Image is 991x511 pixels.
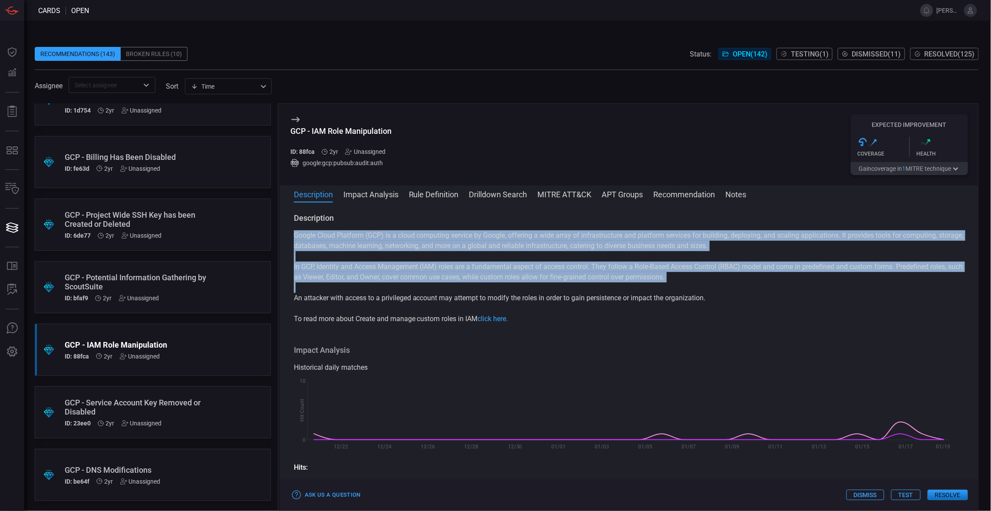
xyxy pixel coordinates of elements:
button: Cards [2,217,23,238]
div: GCP - Billing Has Been Disabled [65,153,208,162]
button: Testing(1) [777,48,833,60]
div: Unassigned [119,295,159,302]
h5: ID: 1d754 [65,107,91,114]
text: 12/22 [334,444,348,450]
div: GCP - Project Wide SSH Key has been Created or Deleted [65,210,208,229]
button: Dashboard [2,42,23,63]
button: MITRE ATT&CK [538,189,592,199]
button: Ask Us A Question [2,318,23,339]
text: 01/09 [725,444,739,450]
button: Open(142) [718,48,771,60]
span: open [71,7,89,15]
text: Hit Count [299,399,305,421]
div: GCP - Service Account Key Removed or Disabled [65,398,208,416]
span: Dismissed ( 11 ) [852,50,901,58]
button: Rule Definition [409,189,459,199]
span: Resolved ( 125 ) [925,50,975,58]
p: Google Cloud Platform (GCP) is a cloud computing service by Google, offering a wide array of infr... [294,230,965,251]
button: APT Groups [602,189,643,199]
h5: ID: bfaf9 [65,295,88,302]
div: GCP - DNS Modifications [65,465,208,474]
span: Jan 24, 2024 7:42 AM [105,478,113,485]
div: Unassigned [122,420,162,427]
span: 1 [902,165,906,172]
h3: Impact Analysis [294,345,965,355]
text: 01/03 [595,444,609,450]
button: Detections [2,63,23,83]
div: GCP - IAM Role Manipulation [65,340,208,349]
h3: Description [294,213,965,223]
a: click here. [478,315,508,323]
span: Testing ( 1 ) [791,50,829,58]
text: 01/17 [899,444,913,450]
button: Test [891,490,921,500]
span: Jan 30, 2024 9:09 AM [106,107,115,114]
div: Coverage [858,151,909,157]
div: Unassigned [120,478,161,485]
h5: ID: 88fca [290,148,315,155]
span: Cards [38,7,60,15]
button: Preferences [2,342,23,362]
strong: Hits: [294,463,308,471]
button: Resolve [928,490,968,500]
text: 10 [300,378,306,384]
button: Notes [726,189,747,199]
div: Unassigned [120,353,160,360]
div: GCP - Potential Information Gathering by ScoutSuite [65,273,208,291]
div: Health [917,151,968,157]
button: Dismissed(11) [838,48,905,60]
button: Ask Us a Question [290,488,363,502]
button: Drilldown Search [469,189,527,199]
button: Gaincoverage in1MITRE technique [851,162,968,175]
span: Assignee [35,82,63,90]
text: 01/01 [551,444,566,450]
text: 01/13 [812,444,826,450]
button: Reports [2,101,23,122]
text: 12/26 [421,444,435,450]
button: Open [140,79,152,91]
text: 01/11 [768,444,783,450]
input: Select assignee [71,80,138,90]
div: google:gcp:pubsub:audit:auth [290,159,393,167]
h5: ID: 88fca [65,353,89,360]
span: Jan 24, 2024 7:42 AM [104,353,113,360]
div: Broken Rules (10) [121,47,188,61]
span: Jan 30, 2024 8:54 AM [105,165,113,172]
div: Unassigned [120,165,161,172]
h5: Expected Improvement [851,121,968,128]
button: Dismiss [846,490,884,500]
button: Rule Catalog [2,256,23,277]
div: Unassigned [122,107,162,114]
button: Recommendation [654,189,715,199]
text: 01/07 [682,444,696,450]
span: Jan 24, 2024 7:42 AM [106,420,115,427]
span: Jan 24, 2024 7:42 AM [329,148,338,155]
button: MITRE - Detection Posture [2,140,23,161]
button: Inventory [2,179,23,199]
span: Open ( 142 ) [733,50,767,58]
div: Time [191,82,258,91]
h5: ID: be64f [65,478,89,485]
h5: ID: fe63d [65,165,89,172]
p: An attacker with access to a privileged account may attempt to modify the roles in order to gain ... [294,293,965,303]
span: Status: [690,50,711,58]
text: 01/19 [936,444,950,450]
button: Resolved(125) [910,48,979,60]
button: ALERT ANALYSIS [2,279,23,300]
text: 12/28 [464,444,479,450]
text: 12/30 [508,444,522,450]
h5: ID: 6de77 [65,232,91,239]
span: Jan 24, 2024 7:42 AM [103,295,112,302]
text: 12/24 [377,444,392,450]
div: Unassigned [345,148,385,155]
span: [PERSON_NAME].[PERSON_NAME] [937,7,961,14]
div: GCP - IAM Role Manipulation [290,126,393,136]
text: 0 [303,437,306,443]
label: sort [166,82,178,90]
h5: ID: 23ee0 [65,420,91,427]
button: Description [294,189,333,199]
div: Historical daily matches [294,362,965,373]
span: Jan 30, 2024 8:46 AM [106,232,115,239]
text: 01/15 [855,444,869,450]
div: Unassigned [122,232,162,239]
